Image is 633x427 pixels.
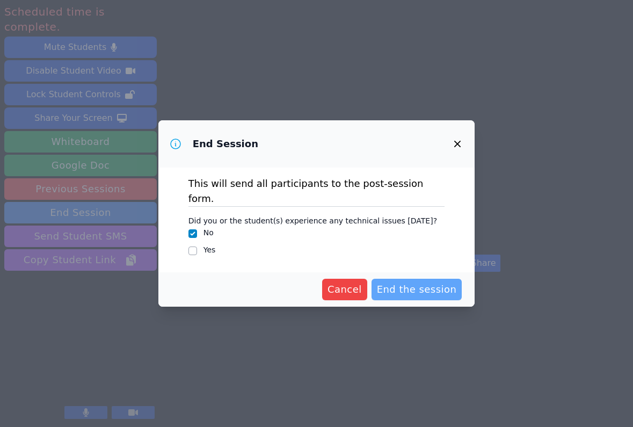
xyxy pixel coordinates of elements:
[203,228,214,237] label: No
[188,211,437,227] legend: Did you or the student(s) experience any technical issues [DATE]?
[328,282,362,297] span: Cancel
[322,279,367,300] button: Cancel
[188,176,445,206] p: This will send all participants to the post-session form.
[377,282,457,297] span: End the session
[372,279,462,300] button: End the session
[193,137,258,150] h3: End Session
[203,245,216,254] label: Yes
